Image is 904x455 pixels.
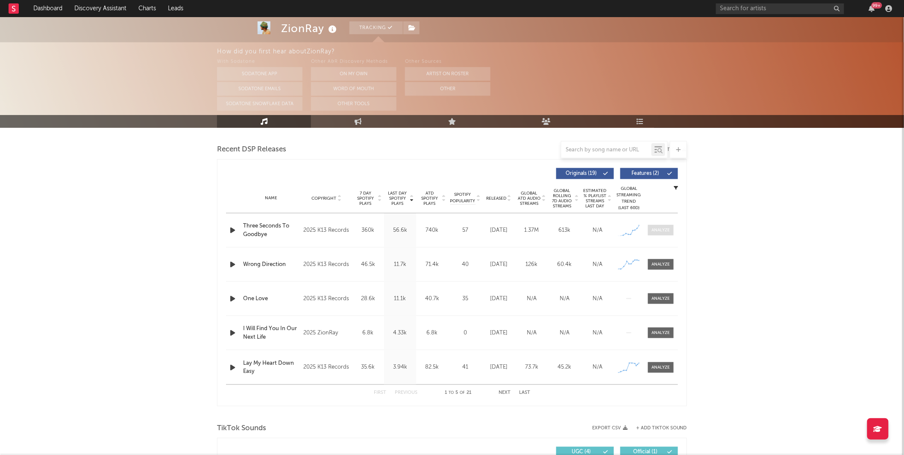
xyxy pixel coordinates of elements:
[354,329,382,337] div: 6.8k
[450,260,480,269] div: 40
[386,295,414,303] div: 11.1k
[303,362,350,372] div: 2025 K13 Records
[550,188,574,209] span: Global Rolling 7D Audio Streams
[418,329,446,337] div: 6.8k
[583,363,612,372] div: N/A
[628,426,687,431] button: + Add TikTok Sound
[311,196,336,201] span: Copyright
[872,2,882,9] div: 99 +
[405,67,490,81] button: Artist on Roster
[303,328,350,338] div: 2025 ZionRay
[519,391,530,396] button: Last
[484,260,513,269] div: [DATE]
[303,225,350,236] div: 2025 K13 Records
[517,226,546,235] div: 1.37M
[243,325,299,341] a: I Will Find You In Our Next Life
[869,5,875,12] button: 99+
[303,294,350,304] div: 2025 K13 Records
[243,260,299,269] a: Wrong Direction
[517,295,546,303] div: N/A
[374,391,386,396] button: First
[217,82,302,96] button: Sodatone Emails
[484,295,513,303] div: [DATE]
[418,363,446,372] div: 82.5k
[716,3,844,14] input: Search for artists
[484,363,513,372] div: [DATE]
[484,329,513,337] div: [DATE]
[616,186,642,211] div: Global Streaming Trend (Last 60D)
[561,147,652,154] input: Search by song name or URL
[217,97,302,111] button: Sodatone Snowflake Data
[418,260,446,269] div: 71.4k
[405,82,490,96] button: Other
[449,391,454,395] span: to
[583,188,607,209] span: Estimated % Playlist Streams Last Day
[354,363,382,372] div: 35.6k
[592,425,628,431] button: Export CSV
[450,363,480,372] div: 41
[562,171,601,176] span: Originals ( 19 )
[418,295,446,303] div: 40.7k
[486,196,506,201] span: Released
[583,329,612,337] div: N/A
[450,226,480,235] div: 57
[550,226,579,235] div: 613k
[243,222,299,239] a: Three Seconds To Goodbye
[517,260,546,269] div: 126k
[395,391,417,396] button: Previous
[434,388,481,399] div: 1 5 21
[517,329,546,337] div: N/A
[450,192,475,204] span: Spotify Popularity
[450,295,480,303] div: 35
[562,450,601,455] span: UGC ( 4 )
[626,450,665,455] span: Official ( 1 )
[311,57,396,67] div: Other A&R Discovery Methods
[311,67,396,81] button: On My Own
[386,260,414,269] div: 11.7k
[636,426,687,431] button: + Add TikTok Sound
[517,191,541,206] span: Global ATD Audio Streams
[386,363,414,372] div: 3.94k
[499,391,511,396] button: Next
[517,363,546,372] div: 73.7k
[243,359,299,376] a: Lay My Heart Down Easy
[620,168,678,179] button: Features(2)
[405,57,490,67] div: Other Sources
[354,260,382,269] div: 46.5k
[386,191,409,206] span: Last Day Spotify Plays
[354,295,382,303] div: 28.6k
[450,329,480,337] div: 0
[583,295,612,303] div: N/A
[311,97,396,111] button: Other Tools
[217,57,302,67] div: With Sodatone
[583,260,612,269] div: N/A
[418,226,446,235] div: 740k
[217,423,266,434] span: TikTok Sounds
[484,226,513,235] div: [DATE]
[354,226,382,235] div: 360k
[626,171,665,176] span: Features ( 2 )
[311,82,396,96] button: Word Of Mouth
[217,67,302,81] button: Sodatone App
[243,295,299,303] a: One Love
[243,195,299,201] div: Name
[354,191,377,206] span: 7 Day Spotify Plays
[460,391,465,395] span: of
[556,168,614,179] button: Originals(19)
[550,329,579,337] div: N/A
[418,191,441,206] span: ATD Spotify Plays
[349,21,403,34] button: Tracking
[550,260,579,269] div: 60.4k
[217,47,904,57] div: How did you first hear about ZionRay ?
[550,363,579,372] div: 45.2k
[386,329,414,337] div: 4.33k
[303,260,350,270] div: 2025 K13 Records
[386,226,414,235] div: 56.6k
[550,295,579,303] div: N/A
[583,226,612,235] div: N/A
